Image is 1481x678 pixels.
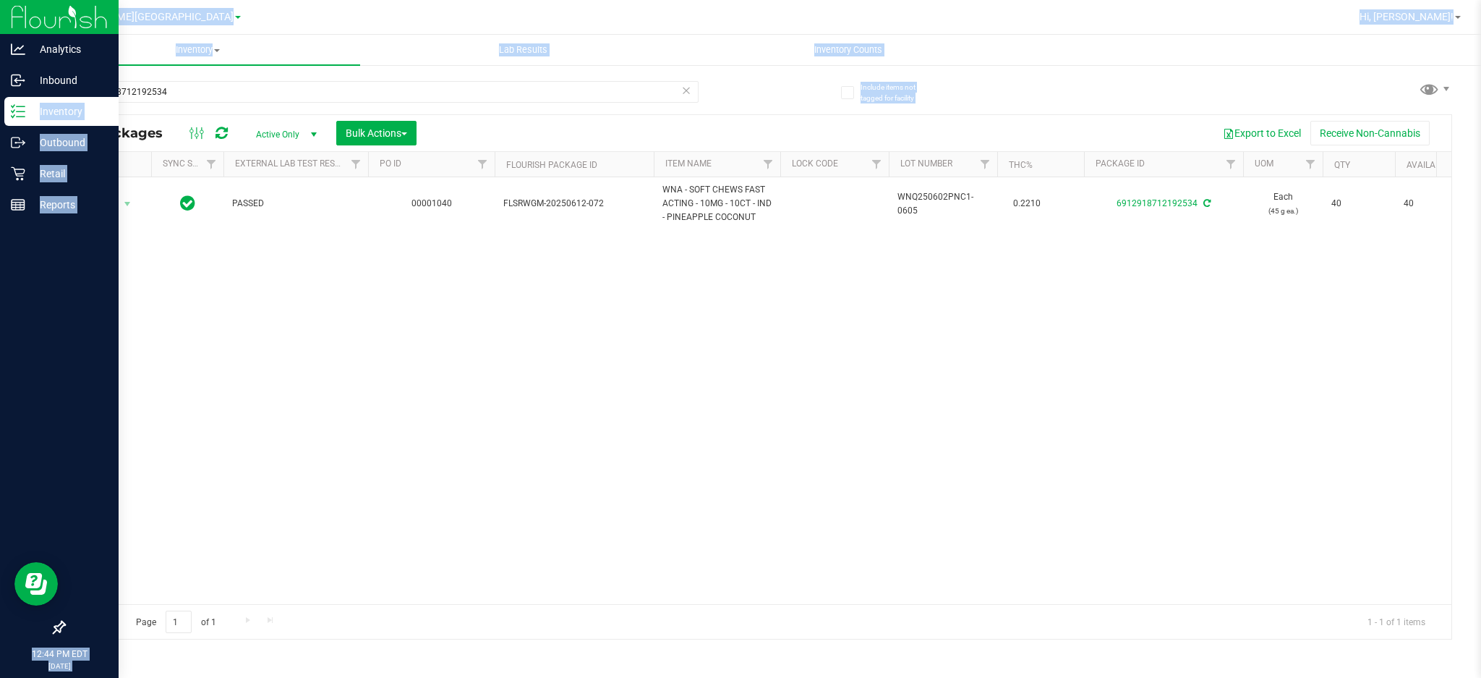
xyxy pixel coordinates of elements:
span: Each [1252,190,1314,218]
p: Retail [25,165,112,182]
p: Inbound [25,72,112,89]
inline-svg: Retail [11,166,25,181]
inline-svg: Analytics [11,42,25,56]
span: Bulk Actions [346,127,407,139]
p: (45 g ea.) [1252,204,1314,218]
span: WNA - SOFT CHEWS FAST ACTING - 10MG - 10CT - IND - PINEAPPLE COCONUT [662,183,772,225]
a: Filter [865,152,889,177]
p: Reports [25,196,112,213]
span: 40 [1404,197,1459,211]
button: Export to Excel [1213,121,1310,145]
p: [DATE] [7,661,112,671]
span: FLSRWGM-20250612-072 [503,197,645,211]
span: [PERSON_NAME][GEOGRAPHIC_DATA] [55,11,234,23]
span: Hi, [PERSON_NAME]! [1360,11,1454,22]
a: Filter [200,152,223,177]
a: Filter [1219,152,1243,177]
a: Lot Number [900,158,952,169]
button: Receive Non-Cannabis [1310,121,1430,145]
input: Search Package ID, Item Name, SKU, Lot or Part Number... [64,81,699,103]
p: Analytics [25,41,112,58]
a: 00001040 [411,198,452,208]
a: Lock Code [792,158,838,169]
a: 6912918712192534 [1117,198,1198,208]
a: Available [1407,160,1450,170]
a: Item Name [665,158,712,169]
span: Include items not tagged for facility [861,82,933,103]
span: All Packages [75,125,177,141]
span: 1 - 1 of 1 items [1356,611,1437,632]
span: 0.2210 [1006,193,1048,214]
a: Filter [344,152,368,177]
a: External Lab Test Result [235,158,349,169]
a: Qty [1334,160,1350,170]
input: 1 [166,611,192,633]
span: Clear [681,81,691,100]
p: Inventory [25,103,112,120]
span: Inventory [35,43,360,56]
a: PO ID [380,158,401,169]
span: 40 [1331,197,1386,211]
a: UOM [1255,158,1273,169]
span: WNQ250602PNC1-0605 [897,190,989,218]
span: Sync from Compliance System [1201,198,1211,208]
a: THC% [1009,160,1033,170]
a: Filter [471,152,495,177]
a: Filter [1299,152,1323,177]
inline-svg: Outbound [11,135,25,150]
span: PASSED [232,197,359,211]
span: In Sync [180,193,195,213]
button: Bulk Actions [336,121,417,145]
inline-svg: Inbound [11,73,25,88]
p: 12:44 PM EDT [7,648,112,661]
a: Lab Results [360,35,686,65]
span: Page of 1 [124,611,228,633]
a: Filter [756,152,780,177]
a: Package ID [1096,158,1145,169]
iframe: Resource center [14,562,58,606]
a: Flourish Package ID [506,160,597,170]
a: Inventory Counts [686,35,1011,65]
inline-svg: Reports [11,198,25,212]
a: Sync Status [163,158,218,169]
span: Lab Results [479,43,567,56]
a: Filter [973,152,997,177]
a: Inventory [35,35,360,65]
span: select [119,194,137,214]
span: Inventory Counts [795,43,902,56]
p: Outbound [25,134,112,151]
inline-svg: Inventory [11,104,25,119]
